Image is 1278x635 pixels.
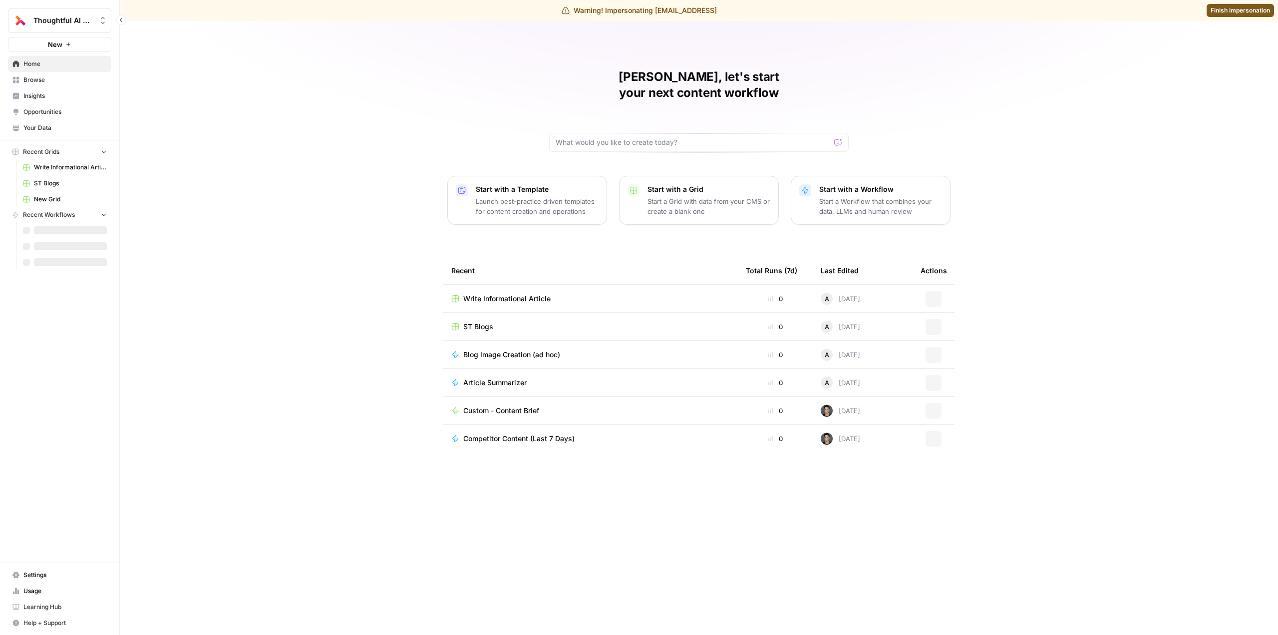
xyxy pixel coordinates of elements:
span: Help + Support [23,619,107,628]
a: Article Summarizer [451,378,730,388]
div: 0 [746,378,805,388]
span: Your Data [23,123,107,132]
a: Opportunities [8,104,111,120]
span: A [825,350,829,360]
div: 0 [746,350,805,360]
img: klt2gisth7jypmzdkryddvk9ywnb [821,433,833,445]
img: klt2gisth7jypmzdkryddvk9ywnb [821,405,833,417]
button: Start with a TemplateLaunch best-practice driven templates for content creation and operations [447,176,607,225]
a: Blog Image Creation (ad hoc) [451,350,730,360]
span: Home [23,59,107,68]
a: ST Blogs [451,322,730,332]
div: Last Edited [821,257,859,284]
span: A [825,378,829,388]
input: What would you like to create today? [556,137,830,147]
p: Start with a Workflow [819,184,942,194]
span: Custom - Content Brief [463,406,539,416]
span: Recent Grids [23,147,59,156]
div: [DATE] [821,293,860,305]
span: Opportunities [23,107,107,116]
span: ST Blogs [34,179,107,188]
span: New [48,39,62,49]
span: Insights [23,91,107,100]
a: ST Blogs [18,175,111,191]
a: Write Informational Article [18,159,111,175]
button: Start with a GridStart a Grid with data from your CMS or create a blank one [619,176,779,225]
div: Total Runs (7d) [746,257,797,284]
a: Your Data [8,120,111,136]
button: Help + Support [8,615,111,631]
a: Browse [8,72,111,88]
a: Write Informational Article [451,294,730,304]
div: [DATE] [821,433,860,445]
div: [DATE] [821,349,860,361]
div: [DATE] [821,377,860,389]
div: 0 [746,434,805,444]
p: Start a Grid with data from your CMS or create a blank one [647,196,770,216]
span: ST Blogs [463,322,493,332]
a: Home [8,56,111,72]
span: Thoughtful AI Content Engine [33,15,94,25]
span: Settings [23,571,107,580]
a: Custom - Content Brief [451,406,730,416]
span: New Grid [34,195,107,204]
div: 0 [746,294,805,304]
p: Start with a Grid [647,184,770,194]
span: Finish impersonation [1211,6,1270,15]
div: Warning! Impersonating [EMAIL_ADDRESS] [562,5,717,15]
span: A [825,294,829,304]
a: Insights [8,88,111,104]
span: Learning Hub [23,603,107,612]
div: [DATE] [821,405,860,417]
div: Actions [921,257,947,284]
span: Write Informational Article [463,294,551,304]
a: New Grid [18,191,111,207]
a: Finish impersonation [1207,4,1274,17]
p: Start with a Template [476,184,599,194]
div: Recent [451,257,730,284]
a: Settings [8,567,111,583]
a: Competitor Content (Last 7 Days) [451,434,730,444]
button: New [8,37,111,52]
p: Launch best-practice driven templates for content creation and operations [476,196,599,216]
p: Start a Workflow that combines your data, LLMs and human review [819,196,942,216]
span: Blog Image Creation (ad hoc) [463,350,560,360]
span: Write Informational Article [34,163,107,172]
span: Competitor Content (Last 7 Days) [463,434,575,444]
span: A [825,322,829,332]
span: Article Summarizer [463,378,527,388]
span: Usage [23,587,107,596]
div: 0 [746,406,805,416]
button: Recent Grids [8,144,111,159]
span: Browse [23,75,107,84]
span: Recent Workflows [23,210,75,219]
div: 0 [746,322,805,332]
a: Usage [8,583,111,599]
button: Workspace: Thoughtful AI Content Engine [8,8,111,33]
button: Recent Workflows [8,207,111,222]
img: Thoughtful AI Content Engine Logo [11,11,29,29]
div: [DATE] [821,321,860,333]
a: Learning Hub [8,599,111,615]
button: Start with a WorkflowStart a Workflow that combines your data, LLMs and human review [791,176,951,225]
h1: [PERSON_NAME], let's start your next content workflow [549,69,849,101]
